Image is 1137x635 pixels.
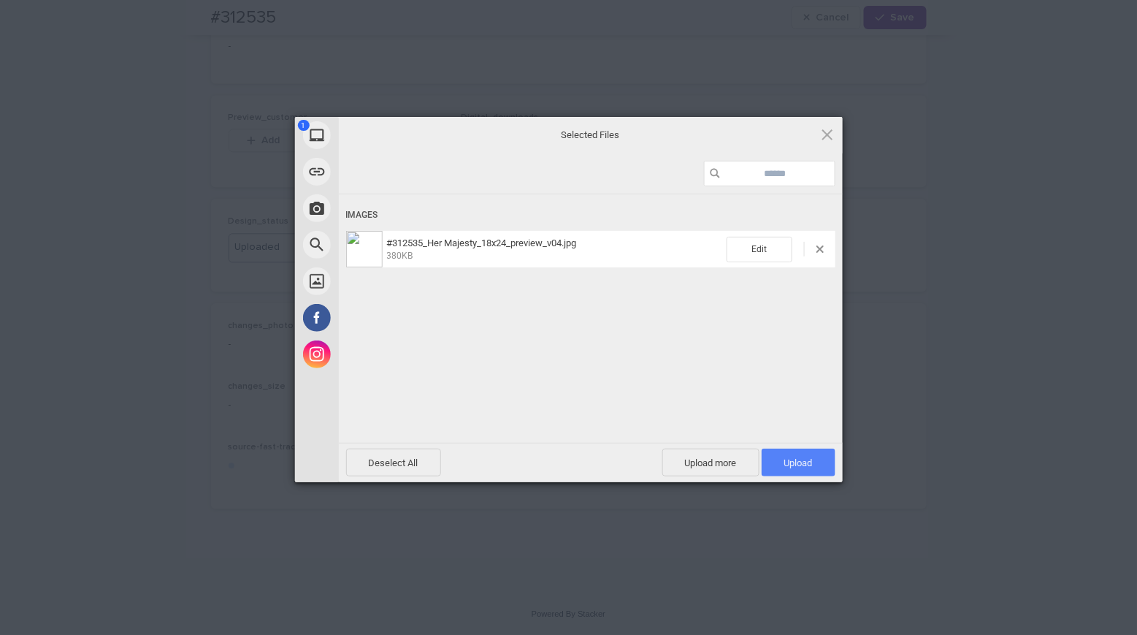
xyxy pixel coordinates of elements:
[346,449,441,476] span: Deselect All
[819,126,835,142] span: Click here or hit ESC to close picker
[727,237,792,262] span: Edit
[295,300,470,336] div: Facebook
[346,231,383,267] img: 42cf70cb-73cc-438b-8450-813fb072f639
[762,449,835,476] span: Upload
[445,128,737,141] span: Selected Files
[383,237,727,262] span: #312535_Her Majesty_18x24_preview_v04.jpg
[295,153,470,190] div: Link (URL)
[295,227,470,263] div: Web Search
[387,251,413,261] span: 380KB
[295,117,470,153] div: My Device
[295,190,470,227] div: Take Photo
[298,120,310,131] span: 1
[295,336,470,373] div: Instagram
[346,202,835,229] div: Images
[387,237,577,248] span: #312535_Her Majesty_18x24_preview_v04.jpg
[295,263,470,300] div: Unsplash
[662,449,759,476] span: Upload more
[784,457,813,468] span: Upload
